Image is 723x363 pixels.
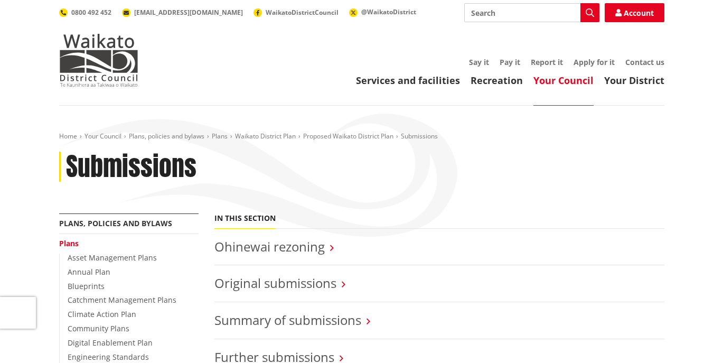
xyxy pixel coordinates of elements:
[59,132,77,141] a: Home
[59,132,664,141] nav: breadcrumb
[361,7,416,16] span: @WaikatoDistrict
[59,238,79,248] a: Plans
[59,8,111,17] a: 0800 492 452
[625,57,664,67] a: Contact us
[84,132,121,141] a: Your Council
[129,132,204,141] a: Plans, policies and bylaws
[68,295,176,305] a: Catchment Management Plans
[469,57,489,67] a: Say it
[356,74,460,87] a: Services and facilities
[59,218,172,228] a: Plans, policies and bylaws
[533,74,594,87] a: Your Council
[68,309,136,319] a: Climate Action Plan
[401,132,438,141] span: Submissions
[59,34,138,87] img: Waikato District Council - Te Kaunihera aa Takiwaa o Waikato
[605,3,664,22] a: Account
[212,132,228,141] a: Plans
[266,8,339,17] span: WaikatoDistrictCouncil
[464,3,599,22] input: Search input
[471,74,523,87] a: Recreation
[122,8,243,17] a: [EMAIL_ADDRESS][DOMAIN_NAME]
[134,8,243,17] span: [EMAIL_ADDRESS][DOMAIN_NAME]
[214,214,276,223] h5: In this section
[500,57,520,67] a: Pay it
[68,281,105,291] a: Blueprints
[214,311,361,329] a: Summary of submissions
[68,352,149,362] a: Engineering Standards
[303,132,393,141] a: Proposed Waikato District Plan
[68,338,153,348] a: Digital Enablement Plan
[574,57,615,67] a: Apply for it
[235,132,296,141] a: Waikato District Plan
[68,323,129,333] a: Community Plans
[66,152,196,182] h1: Submissions
[349,7,416,16] a: @WaikatoDistrict
[531,57,563,67] a: Report it
[214,274,336,292] a: Original submissions
[604,74,664,87] a: Your District
[71,8,111,17] span: 0800 492 452
[253,8,339,17] a: WaikatoDistrictCouncil
[68,253,157,263] a: Asset Management Plans
[214,238,325,255] a: Ohinewai rezoning
[68,267,110,277] a: Annual Plan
